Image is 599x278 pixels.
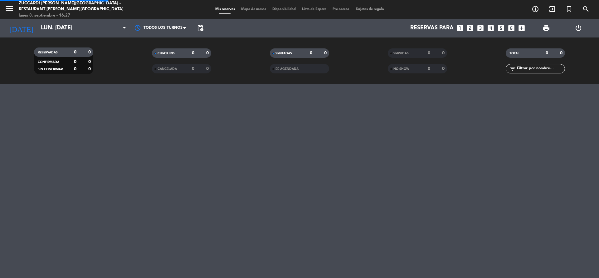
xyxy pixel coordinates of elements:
span: pending_actions [197,24,204,32]
i: looks_3 [476,24,485,32]
i: looks_4 [487,24,495,32]
i: [DATE] [5,21,38,35]
i: turned_in_not [565,5,573,13]
span: Tarjetas de regalo [353,7,387,11]
strong: 0 [74,67,76,71]
i: arrow_drop_down [58,24,66,32]
strong: 0 [428,51,430,55]
span: Reservas para [410,25,454,31]
strong: 0 [88,67,92,71]
strong: 0 [560,51,564,55]
strong: 0 [428,67,430,71]
strong: 0 [324,51,328,55]
div: Zuccardi [PERSON_NAME][GEOGRAPHIC_DATA] - Restaurant [PERSON_NAME][GEOGRAPHIC_DATA] [19,0,145,12]
strong: 0 [546,51,548,55]
strong: 0 [206,51,210,55]
i: exit_to_app [548,5,556,13]
i: power_settings_new [575,24,582,32]
i: filter_list [509,65,516,72]
span: TOTAL [509,52,519,55]
span: NO SHOW [393,67,409,71]
strong: 0 [192,51,194,55]
span: Mapa de mesas [238,7,269,11]
strong: 0 [442,51,446,55]
span: print [543,24,550,32]
span: SERVIDAS [393,52,409,55]
strong: 0 [88,50,92,54]
input: Filtrar por nombre... [516,65,565,72]
span: CANCELADA [158,67,177,71]
span: Lista de Espera [299,7,329,11]
i: add_box [518,24,526,32]
span: Pre-acceso [329,7,353,11]
span: CHECK INS [158,52,175,55]
strong: 0 [74,60,76,64]
span: Mis reservas [212,7,238,11]
div: LOG OUT [562,19,594,37]
i: looks_5 [497,24,505,32]
i: looks_6 [507,24,515,32]
i: looks_one [456,24,464,32]
span: SIN CONFIRMAR [38,68,63,71]
span: RESERVADAS [38,51,58,54]
strong: 0 [310,51,312,55]
span: CONFIRMADA [38,61,59,64]
span: SENTADAS [275,52,292,55]
strong: 0 [74,50,76,54]
i: menu [5,4,14,13]
div: lunes 8. septiembre - 16:27 [19,12,145,19]
strong: 0 [192,67,194,71]
i: add_circle_outline [532,5,539,13]
strong: 0 [88,60,92,64]
button: menu [5,4,14,15]
span: Disponibilidad [269,7,299,11]
strong: 0 [206,67,210,71]
strong: 0 [442,67,446,71]
span: RE AGENDADA [275,67,299,71]
i: search [582,5,590,13]
i: looks_two [466,24,474,32]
